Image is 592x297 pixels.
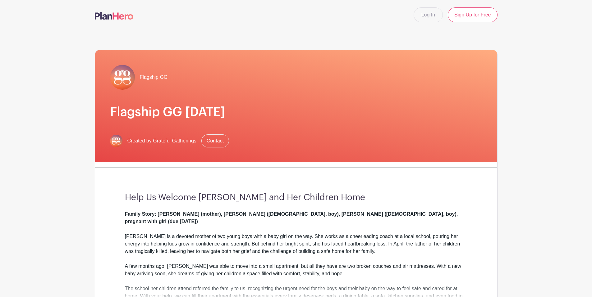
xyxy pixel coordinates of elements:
[127,137,196,145] span: Created by Grateful Gatherings
[448,7,497,22] a: Sign Up for Free
[95,12,133,20] img: logo-507f7623f17ff9eddc593b1ce0a138ce2505c220e1c5a4e2b4648c50719b7d32.svg
[201,134,229,147] a: Contact
[140,74,168,81] span: Flagship GG
[125,192,467,203] h3: Help Us Welcome [PERSON_NAME] and Her Children Home
[125,263,467,285] div: A few months ago, [PERSON_NAME] was able to move into a small apartment, but all they have are tw...
[125,210,467,263] div: [PERSON_NAME] is a devoted mother of two young boys with a baby girl on the way. She works as a c...
[110,135,122,147] img: gg-logo-planhero-final.png
[110,105,482,119] h1: Flagship GG [DATE]
[414,7,443,22] a: Log In
[125,211,458,224] strong: Family Story: [PERSON_NAME] (mother), [PERSON_NAME] ([DEMOGRAPHIC_DATA], boy), [PERSON_NAME] ([DE...
[110,65,135,90] img: gg-logo-planhero-final.png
